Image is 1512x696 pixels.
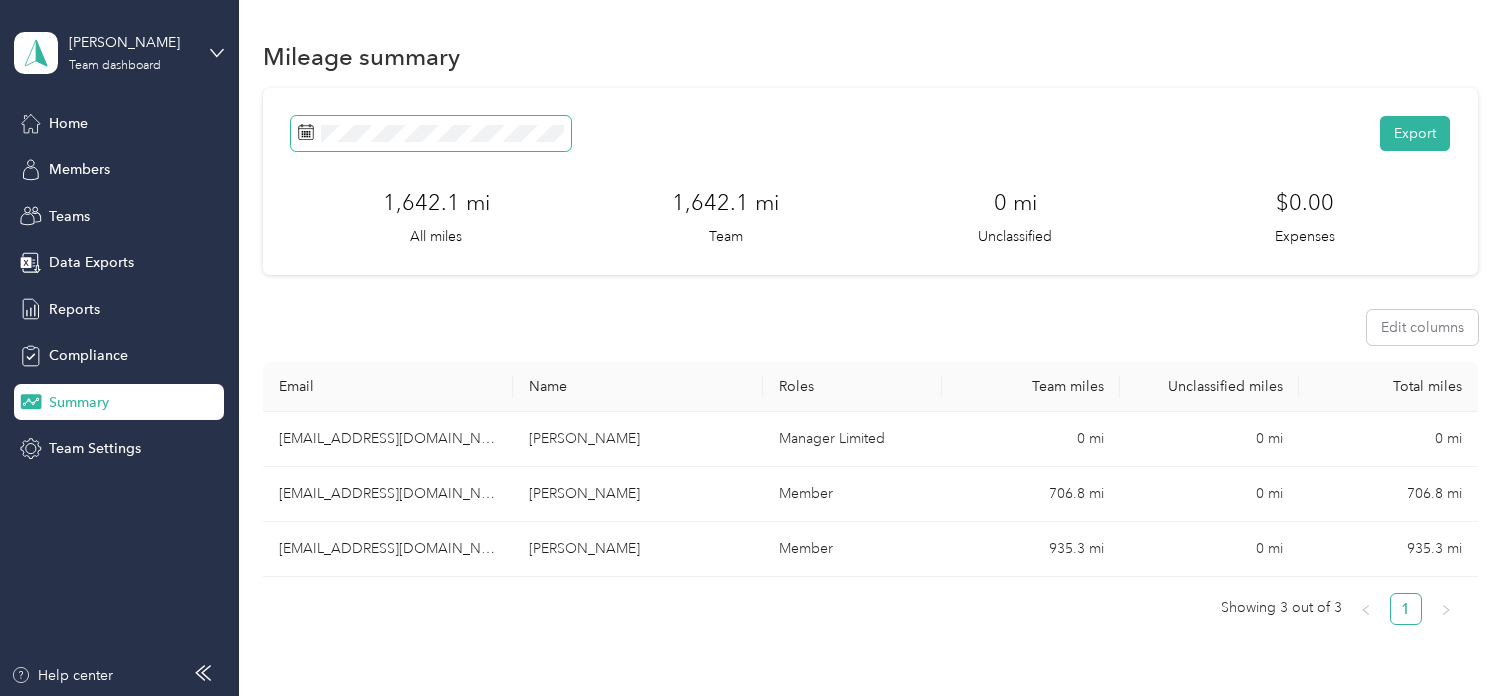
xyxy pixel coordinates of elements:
td: Denise Hughes [513,522,763,577]
button: Edit columns [1367,310,1478,345]
li: Previous Page [1350,593,1382,625]
td: 0 mi [1120,522,1299,577]
a: 1 [1391,594,1421,624]
td: abey@ccwestmi.org [263,467,513,522]
h3: 1,642.1 mi [383,186,490,219]
h3: 1,642.1 mi [672,186,779,219]
span: Data Exports [49,252,134,273]
td: Member [763,522,942,577]
th: Team miles [942,362,1121,412]
td: 706.8 mi [942,467,1121,522]
td: 0 mi [1120,412,1299,467]
button: left [1350,593,1382,625]
span: Reports [49,299,100,320]
td: 706.8 mi [1299,467,1478,522]
h3: $0.00 [1276,186,1334,219]
li: 1 [1390,593,1422,625]
p: Expenses [1275,226,1335,247]
span: Showing 3 out of 3 [1221,593,1342,623]
td: 0 mi [1120,467,1299,522]
span: Members [49,159,110,180]
td: 0 mi [1299,412,1478,467]
h3: 0 mi [994,186,1037,219]
td: dhughes@ccwestmi.org [263,522,513,577]
th: Unclassified miles [1120,362,1299,412]
p: All miles [410,226,462,247]
div: [PERSON_NAME] [69,32,194,53]
button: Help center [11,665,113,686]
p: Unclassified [978,226,1052,247]
span: left [1360,604,1372,616]
td: 0 mi [942,412,1121,467]
iframe: Everlance-gr Chat Button Frame [1400,584,1512,696]
th: Name [513,362,763,412]
p: Team [709,226,743,247]
td: Jaime Noland [513,412,763,467]
th: Total miles [1299,362,1478,412]
span: Team Settings [49,438,141,459]
th: Roles [763,362,942,412]
span: Home [49,113,88,134]
td: Antoinette Bey [513,467,763,522]
span: Summary [49,392,109,413]
button: Export [1380,116,1450,151]
td: 935.3 mi [1299,522,1478,577]
h1: Mileage summary [263,46,460,67]
span: Compliance [49,345,128,366]
span: Teams [49,206,90,227]
th: Email [263,362,513,412]
td: Member [763,467,942,522]
div: Team dashboard [69,60,161,72]
td: 935.3 mi [942,522,1121,577]
td: Manager Limited [763,412,942,467]
td: jnoland@ccwestmi.org [263,412,513,467]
